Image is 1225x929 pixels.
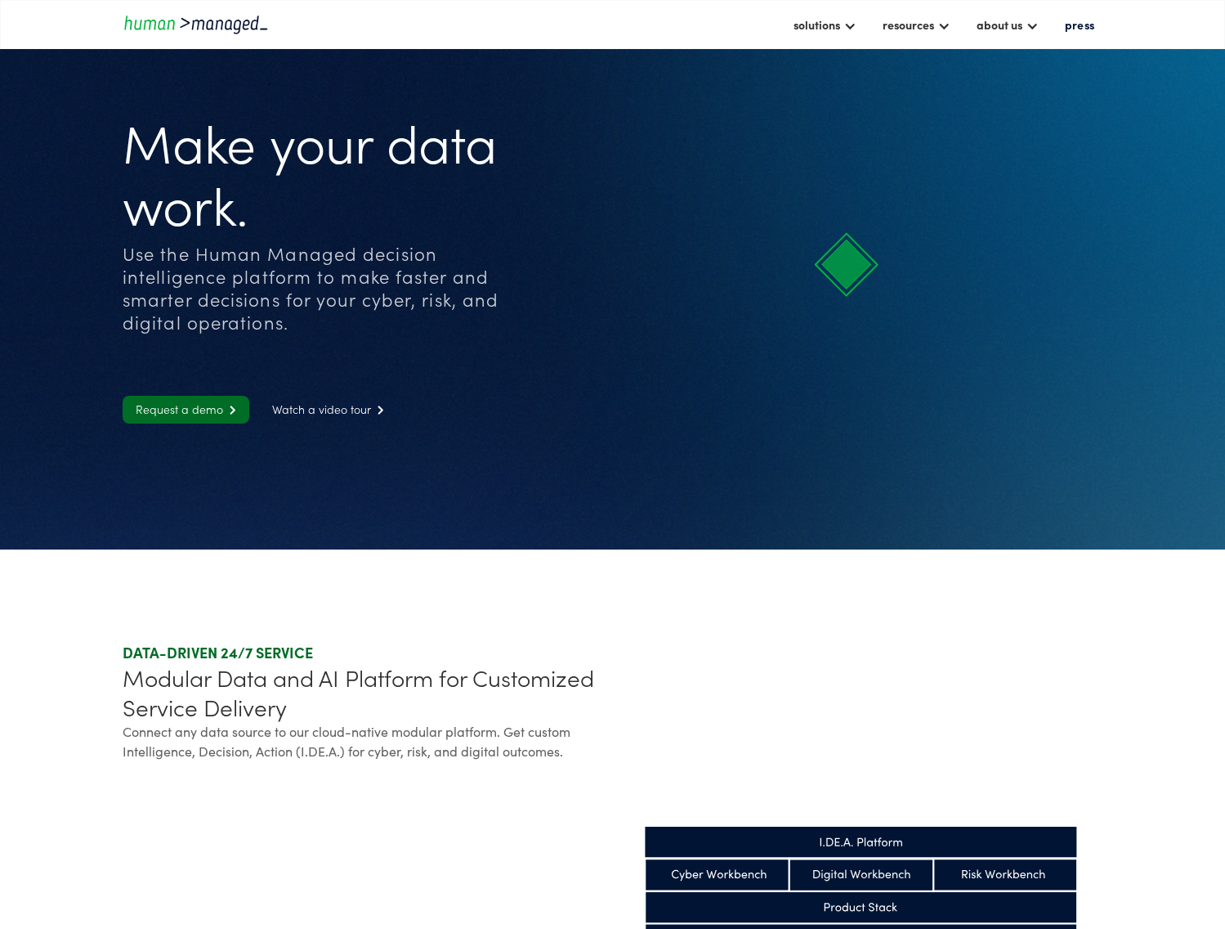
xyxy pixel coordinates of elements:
h1: Make your data work. [123,110,545,234]
span:  [371,405,384,415]
a: Request a demo [123,396,249,424]
a: press [1057,11,1102,38]
a: home [123,13,270,35]
span:  [223,405,236,415]
div: Use the Human Managed decision intelligence platform to make faster and smarter decisions for you... [123,242,545,334]
div: DATA-DRIVEN 24/7 SERVICE [123,643,606,662]
div: resources [883,15,934,34]
a: Watch a video tour [259,396,397,424]
div: resources [874,11,959,38]
div: about us [977,15,1022,34]
g: Digital Workbench [813,869,910,881]
div: solutions [794,15,840,34]
div: Connect any data source to our cloud-native modular platform. Get custom Intelligence, Decision, ... [123,721,606,761]
div: solutions [785,11,865,38]
g: Risk Workbench [962,869,1044,878]
div: about us [968,11,1047,38]
div: Modular Data and AI Platform for Customized Service Delivery [123,662,606,721]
